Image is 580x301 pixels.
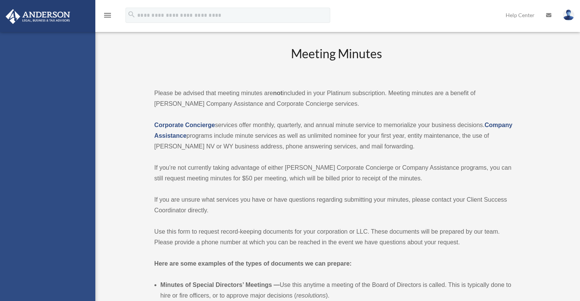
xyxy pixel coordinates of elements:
[127,10,136,19] i: search
[154,120,519,152] p: services offer monthly, quarterly, and annual minute service to memorialize your business decisio...
[3,9,72,24] img: Anderson Advisors Platinum Portal
[161,282,280,288] b: Minutes of Special Directors’ Meetings —
[103,13,112,20] a: menu
[154,226,519,248] p: Use this form to request record-keeping documents for your corporation or LLC. These documents wi...
[154,162,519,184] p: If you’re not currently taking advantage of either [PERSON_NAME] Corporate Concierge or Company A...
[154,260,352,267] strong: Here are some examples of the types of documents we can prepare:
[154,122,215,128] a: Corporate Concierge
[103,11,112,20] i: menu
[563,10,574,21] img: User Pic
[273,90,283,96] strong: not
[154,122,513,139] a: Company Assistance
[154,45,519,77] h2: Meeting Minutes
[154,194,519,216] p: If you are unsure what services you have or have questions regarding submitting your minutes, ple...
[154,88,519,109] p: Please be advised that meeting minutes are included in your Platinum subscription. Meeting minute...
[296,292,326,299] em: resolutions
[161,280,519,301] li: Use this anytime a meeting of the Board of Directors is called. This is typically done to hire or...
